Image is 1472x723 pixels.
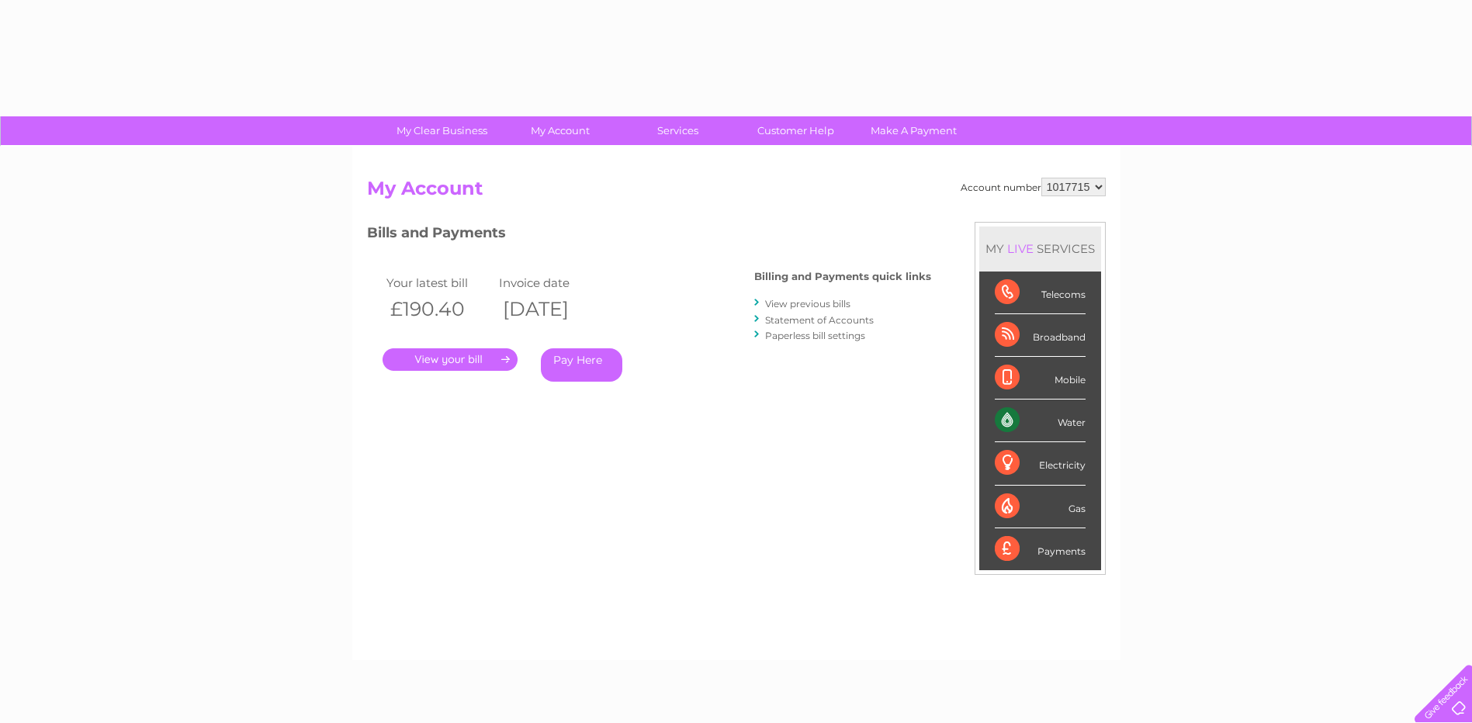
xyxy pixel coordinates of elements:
h2: My Account [367,178,1106,207]
div: Account number [961,178,1106,196]
a: Make A Payment [850,116,978,145]
a: My Clear Business [378,116,506,145]
a: Pay Here [541,348,622,382]
a: Paperless bill settings [765,330,865,341]
div: Gas [995,486,1086,528]
th: £190.40 [383,293,495,325]
td: Invoice date [495,272,608,293]
th: [DATE] [495,293,608,325]
div: LIVE [1004,241,1037,256]
h4: Billing and Payments quick links [754,271,931,282]
a: Customer Help [732,116,860,145]
a: Services [614,116,742,145]
a: Statement of Accounts [765,314,874,326]
div: Payments [995,528,1086,570]
div: Broadband [995,314,1086,357]
div: MY SERVICES [979,227,1101,271]
a: My Account [496,116,624,145]
td: Your latest bill [383,272,495,293]
a: . [383,348,518,371]
div: Telecoms [995,272,1086,314]
div: Water [995,400,1086,442]
h3: Bills and Payments [367,222,931,249]
div: Electricity [995,442,1086,485]
a: View previous bills [765,298,850,310]
div: Mobile [995,357,1086,400]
